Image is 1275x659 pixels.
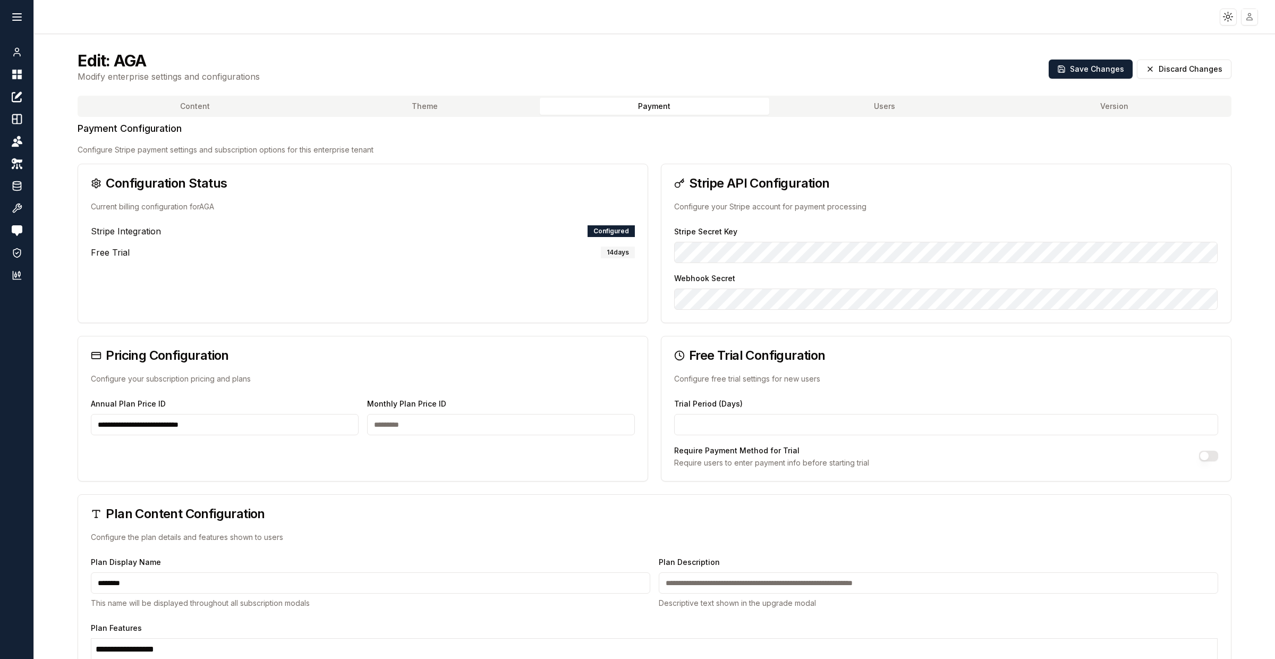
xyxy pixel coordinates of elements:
label: Stripe Secret Key [674,227,737,236]
h2: Edit: AGA [78,51,260,70]
p: Require users to enter payment info before starting trial [674,458,869,468]
label: Require Payment Method for Trial [674,446,800,455]
p: Configure free trial settings for new users [674,374,1218,384]
p: This name will be displayed throughout all subscription modals [91,598,650,609]
p: Current billing configuration for AGA [91,201,635,212]
label: Webhook Secret [674,274,735,283]
button: Theme [310,98,540,115]
h3: Pricing Configuration [91,349,635,362]
img: placeholder-user.jpg [1242,9,1257,24]
p: Configure the plan details and features shown to users [91,532,1218,543]
h3: Configuration Status [91,177,635,190]
label: Annual Plan Price ID [91,399,166,408]
p: Descriptive text shown in the upgrade modal [659,598,1218,609]
button: Payment [540,98,770,115]
h3: Free Trial Configuration [674,349,1218,362]
label: Plan Description [659,557,720,567]
label: Plan Display Name [91,557,161,567]
p: Configure Stripe payment settings and subscription options for this enterprise tenant [78,145,1231,155]
p: Configure your subscription pricing and plans [91,374,635,384]
p: Configure your Stripe account for payment processing [674,201,1218,212]
button: Users [769,98,999,115]
span: Free Trial [91,246,130,259]
h3: Payment Configuration [78,121,1231,136]
h3: Plan Content Configuration [91,508,1218,520]
button: Version [999,98,1229,115]
h3: Stripe API Configuration [674,177,1218,190]
span: Stripe Integration [91,225,161,238]
label: Monthly Plan Price ID [367,399,446,408]
div: 14 days [601,247,635,258]
img: feedback [12,225,22,236]
div: Configured [588,225,635,237]
button: Content [80,98,310,115]
label: Trial Period (Days) [674,399,743,408]
button: Discard Changes [1137,60,1231,79]
label: Plan Features [91,623,142,632]
p: Modify enterprise settings and configurations [78,70,260,83]
button: Save Changes [1049,60,1133,79]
